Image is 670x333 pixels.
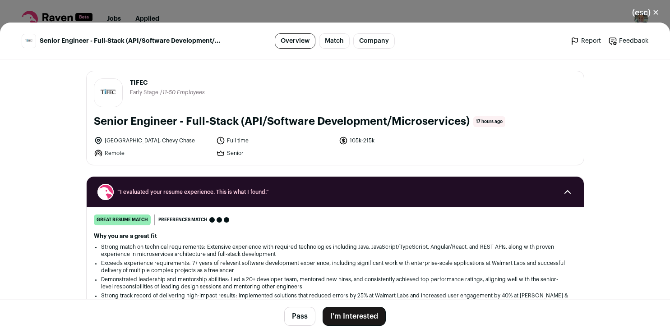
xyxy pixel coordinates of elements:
li: Remote [94,149,211,158]
div: great resume match [94,214,151,225]
span: TIFEC [130,78,205,87]
li: Strong track record of delivering high-impact results: Implemented solutions that reduced errors ... [101,292,569,306]
a: Report [570,36,601,46]
li: Strong match on technical requirements: Extensive experience with required technologies including... [101,243,569,258]
a: Match [319,33,350,49]
li: Demonstrated leadership and mentorship abilities: Led a 20+ developer team, mentored new hires, a... [101,276,569,290]
li: [GEOGRAPHIC_DATA], Chevy Chase [94,136,211,145]
button: Close modal [621,3,670,23]
a: Overview [275,33,315,49]
span: 17 hours ago [473,116,505,127]
button: Pass [284,307,315,326]
li: Early Stage [130,89,160,96]
li: Full time [216,136,333,145]
img: 1bed34e9a7ad1f5e209559f65fd51d1a42f3522dafe3eea08c5e904d6a2faa38 [94,79,122,107]
h1: Senior Engineer - Full-Stack (API/Software Development/Microservices) [94,114,470,129]
span: 11-50 Employees [162,90,205,95]
a: Feedback [608,36,648,46]
h2: Why you are a great fit [94,233,577,240]
li: / [160,89,205,96]
button: I'm Interested [323,307,386,326]
span: “I evaluated your resume experience. This is what I found.” [117,188,553,196]
img: 1bed34e9a7ad1f5e209559f65fd51d1a42f3522dafe3eea08c5e904d6a2faa38 [22,34,36,48]
span: Senior Engineer - Full-Stack (API/Software Development/Microservices) [40,36,226,46]
li: Exceeds experience requirements: 7+ years of relevant software development experience, including ... [101,260,569,274]
li: 105k-215k [339,136,456,145]
a: Company [353,33,395,49]
li: Senior [216,149,333,158]
span: Preferences match [158,215,208,224]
